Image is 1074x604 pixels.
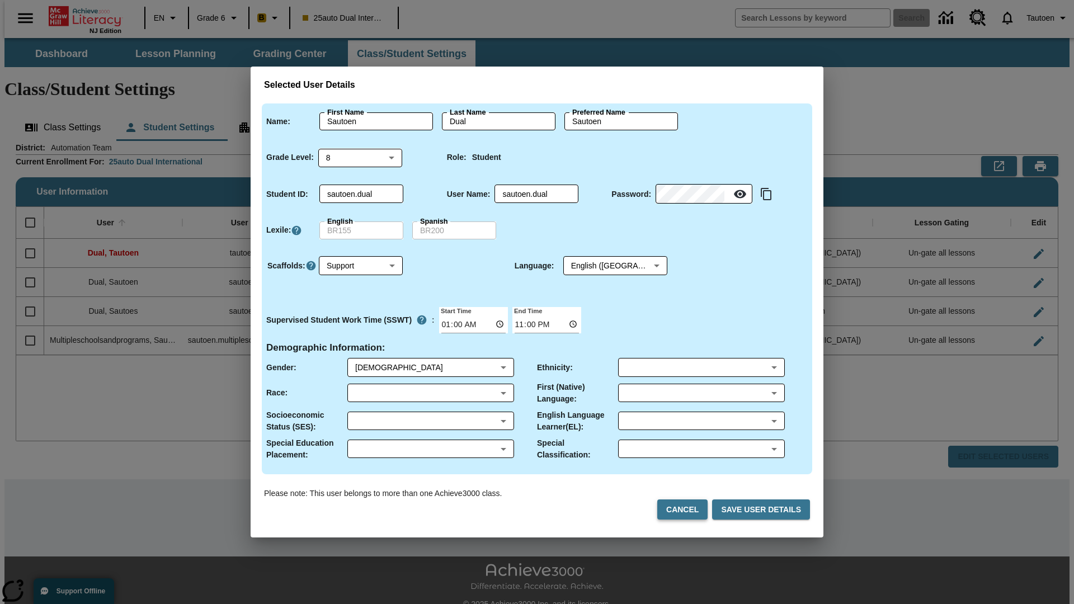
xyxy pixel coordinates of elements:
label: Start Time [439,306,472,315]
h3: Selected User Details [264,80,810,91]
p: Socioeconomic Status (SES) : [266,409,347,433]
button: Click here to know more about Scaffolds [305,260,317,272]
div: Student ID [319,185,403,203]
div: Scaffolds [319,257,403,275]
label: Preferred Name [572,107,625,117]
label: Spanish [420,216,448,226]
div: : [266,310,435,330]
p: Language : [515,260,554,272]
p: Student ID : [266,188,308,200]
a: Click here to know more about Lexiles, Will open in new tab [291,225,302,236]
p: Password : [611,188,651,200]
div: Female [355,362,496,373]
div: User Name [494,185,578,203]
p: English Language Learner(EL) : [537,409,618,433]
button: Save User Details [712,499,810,520]
h4: Demographic Information : [266,342,385,354]
p: Scaffolds : [267,260,305,272]
p: Ethnicity : [537,362,573,374]
p: Supervised Student Work Time (SSWT) [266,314,412,326]
p: User Name : [447,188,491,200]
button: Supervised Student Work Time is the timeframe when students can take LevelSet and when lessons ar... [412,310,432,330]
button: Reveal Password [729,183,751,205]
label: End Time [512,306,542,315]
div: Grade Level [318,148,402,167]
p: Race : [266,387,288,399]
p: Name : [266,116,290,128]
div: 8 [318,148,402,167]
p: First (Native) Language : [537,381,618,405]
p: Please note: This user belongs to more than one Achieve3000 class. [264,488,502,499]
label: First Name [327,107,364,117]
p: Special Education Placement : [266,437,347,461]
p: Grade Level : [266,152,314,163]
div: Support [319,257,403,275]
div: Language [563,257,667,275]
label: Last Name [450,107,486,117]
button: Cancel [657,499,708,520]
p: Special Classification : [537,437,618,461]
p: Gender : [266,362,296,374]
label: English [327,216,353,226]
p: Role : [447,152,467,163]
button: Copy text to clipboard [757,185,776,204]
div: English ([GEOGRAPHIC_DATA]) [563,257,667,275]
p: Student [472,152,501,163]
p: Lexile : [266,224,291,236]
div: Password [656,185,752,204]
